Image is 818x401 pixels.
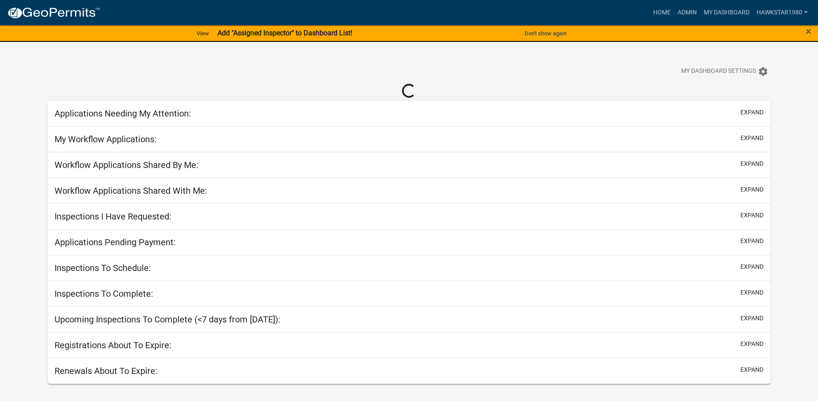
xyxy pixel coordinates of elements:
button: Don't show again [521,26,570,41]
button: expand [740,314,763,323]
h5: Inspections To Complete: [55,288,153,299]
a: Admin [674,4,700,21]
a: My Dashboard [700,4,753,21]
button: expand [740,159,763,168]
a: Hawkstar1980 [753,4,811,21]
h5: Applications Pending Payment: [55,237,176,247]
i: settings [758,66,768,77]
h5: My Workflow Applications: [55,134,157,144]
a: View [193,26,212,41]
h5: Workflow Applications Shared With Me: [55,185,207,196]
h5: Workflow Applications Shared By Me: [55,160,198,170]
button: expand [740,134,763,143]
h5: Upcoming Inspections To Complete (<7 days from [DATE]): [55,314,280,325]
button: expand [740,185,763,194]
button: My Dashboard Settingssettings [674,63,775,80]
span: My Dashboard Settings [681,66,756,77]
button: expand [740,236,763,246]
button: expand [740,288,763,297]
span: × [806,25,811,38]
a: Home [650,4,674,21]
h5: Inspections I Have Requested: [55,211,171,222]
strong: Add "Assigned Inspector" to Dashboard List! [218,29,352,37]
button: expand [740,365,763,374]
button: expand [740,108,763,117]
h5: Inspections To Schedule: [55,263,151,273]
h5: Registrations About To Expire: [55,340,171,350]
button: expand [740,262,763,271]
h5: Renewals About To Expire: [55,366,157,376]
button: expand [740,211,763,220]
button: expand [740,339,763,349]
h5: Applications Needing My Attention: [55,108,191,119]
button: Close [806,26,811,37]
